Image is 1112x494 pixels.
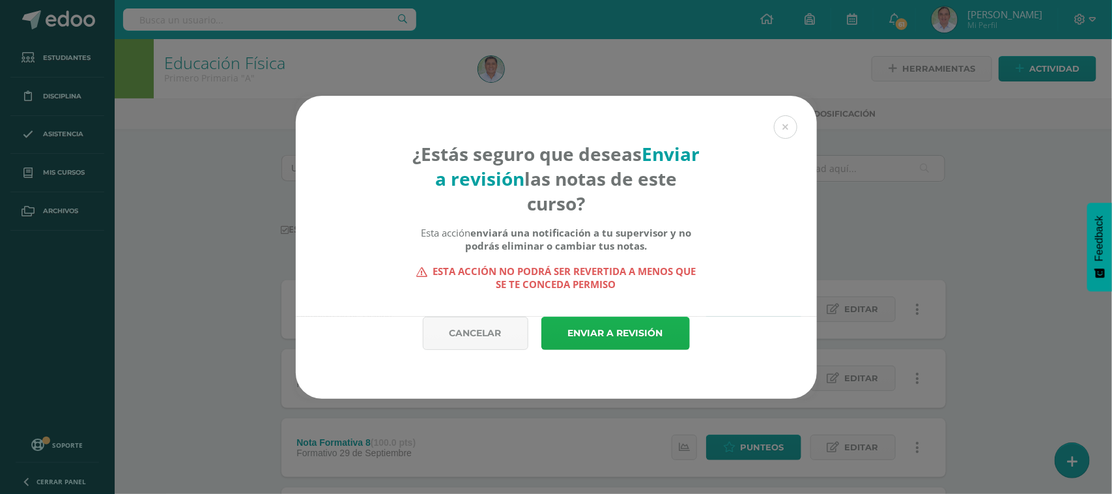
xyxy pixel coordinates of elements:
h4: ¿Estás seguro que deseas las notas de este curso? [412,141,700,216]
strong: Enviar a revisión [435,141,700,191]
a: Cancelar [423,317,528,350]
div: Esta acción [412,226,700,252]
strong: Esta acción no podrá ser revertida a menos que se te conceda permiso [412,265,700,291]
a: Enviar a revisión [541,317,690,350]
span: Feedback [1094,216,1105,261]
button: Feedback - Mostrar encuesta [1087,203,1112,291]
b: enviará una notificación a tu supervisor y no podrás eliminar o cambiar tus notas. [465,226,691,252]
button: Close (Esc) [774,115,797,139]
